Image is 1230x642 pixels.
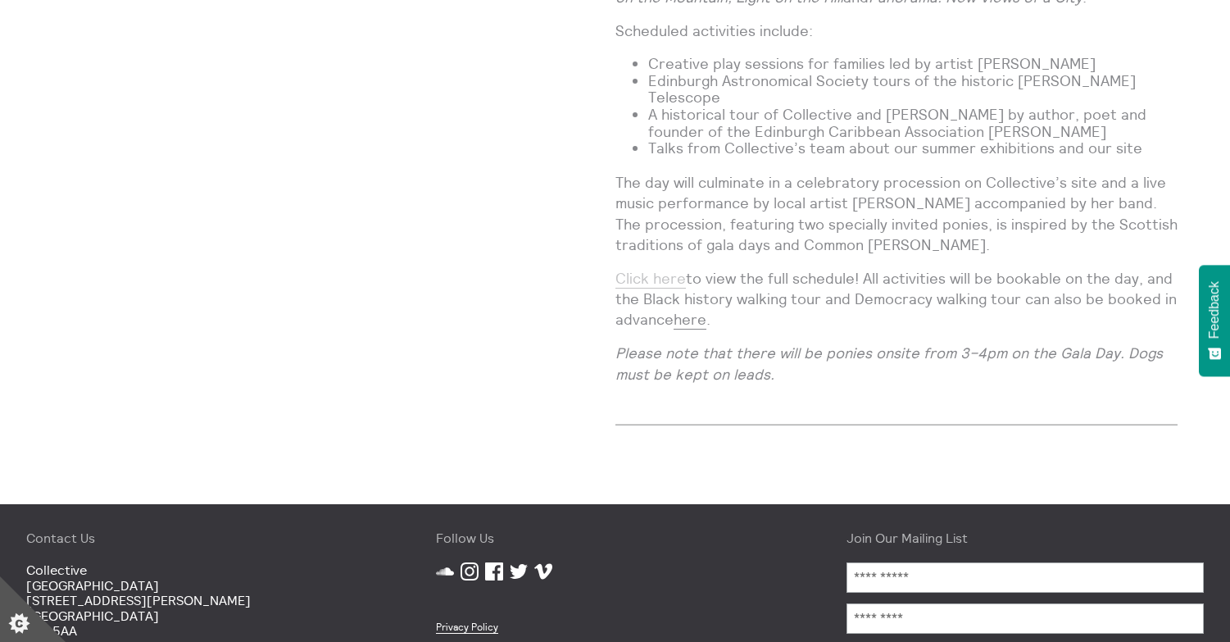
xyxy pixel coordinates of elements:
[648,140,1178,157] li: Talks from Collective’s team about our summer exhibitions and our site
[846,530,1204,545] h4: Join Our Mailing List
[648,107,1178,140] li: A historical tour of Collective and [PERSON_NAME] by author, poet and founder of the Edinburgh Ca...
[436,621,498,634] a: Privacy Policy
[26,530,384,545] h4: Contact Us
[648,56,1178,73] li: Creative play sessions for families led by artist [PERSON_NAME]
[615,344,1163,383] em: Please note that there will be ponies onsite from 3–4pm on the Gala Day. Dogs must be kept on leads.
[26,562,384,638] p: Collective [GEOGRAPHIC_DATA] [STREET_ADDRESS][PERSON_NAME] [GEOGRAPHIC_DATA] EH7 5AA
[615,269,686,289] a: Click here
[615,268,1178,330] p: to view the full schedule! All activities will be bookable on the day, and the Black history walk...
[615,172,1178,255] p: The day will culminate in a celebratory procession on Collective’s site and a live music performa...
[1207,281,1222,339] span: Feedback
[436,530,793,545] h4: Follow Us
[648,73,1178,107] li: Edinburgh Astronomical Society tours of the historic [PERSON_NAME] Telescope
[1199,265,1230,376] button: Feedback - Show survey
[615,20,1178,41] p: Scheduled activities include:
[674,310,706,330] a: here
